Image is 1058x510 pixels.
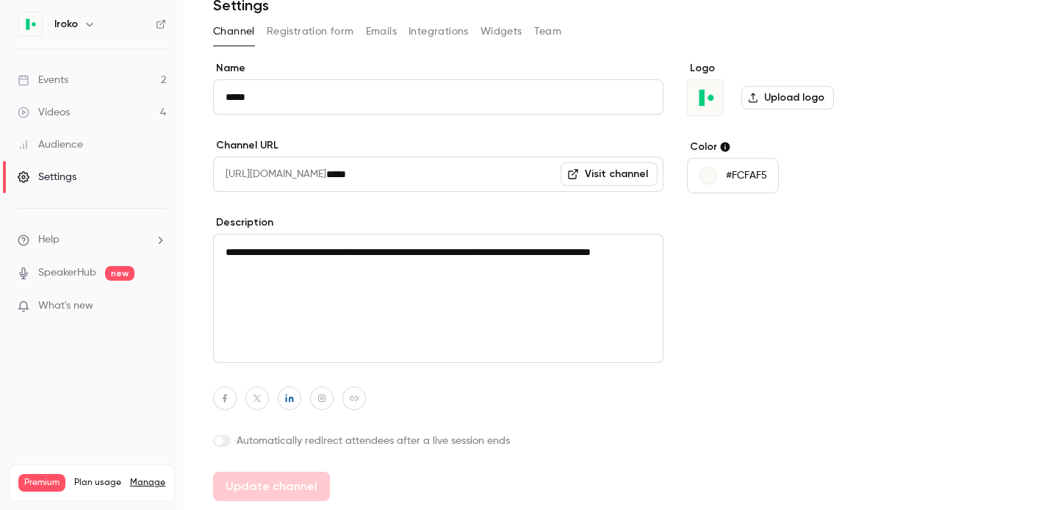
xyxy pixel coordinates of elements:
img: Iroko [18,12,42,36]
button: Integrations [409,20,469,43]
button: Widgets [481,20,522,43]
label: Color [687,140,913,154]
label: Channel URL [213,138,663,153]
p: #FCFAF5 [726,168,767,183]
span: What's new [38,298,93,314]
li: help-dropdown-opener [18,232,166,248]
div: Events [18,73,68,87]
img: Iroko [688,80,723,115]
button: Registration form [267,20,354,43]
span: Premium [18,474,65,492]
button: Emails [366,20,397,43]
a: Visit channel [561,162,658,186]
div: Settings [18,170,76,184]
a: SpeakerHub [38,265,96,281]
section: Logo [687,61,913,116]
label: Name [213,61,663,76]
button: Channel [213,20,255,43]
div: Audience [18,137,83,152]
label: Upload logo [741,86,834,109]
button: #FCFAF5 [687,158,779,193]
label: Automatically redirect attendees after a live session ends [213,434,663,448]
span: [URL][DOMAIN_NAME] [213,157,326,192]
a: Manage [130,477,165,489]
h6: Iroko [54,17,78,32]
label: Logo [687,61,913,76]
span: Help [38,232,60,248]
label: Description [213,215,663,230]
div: Videos [18,105,70,120]
span: Plan usage [74,477,121,489]
iframe: Noticeable Trigger [148,300,166,313]
span: new [105,266,134,281]
button: Team [534,20,562,43]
